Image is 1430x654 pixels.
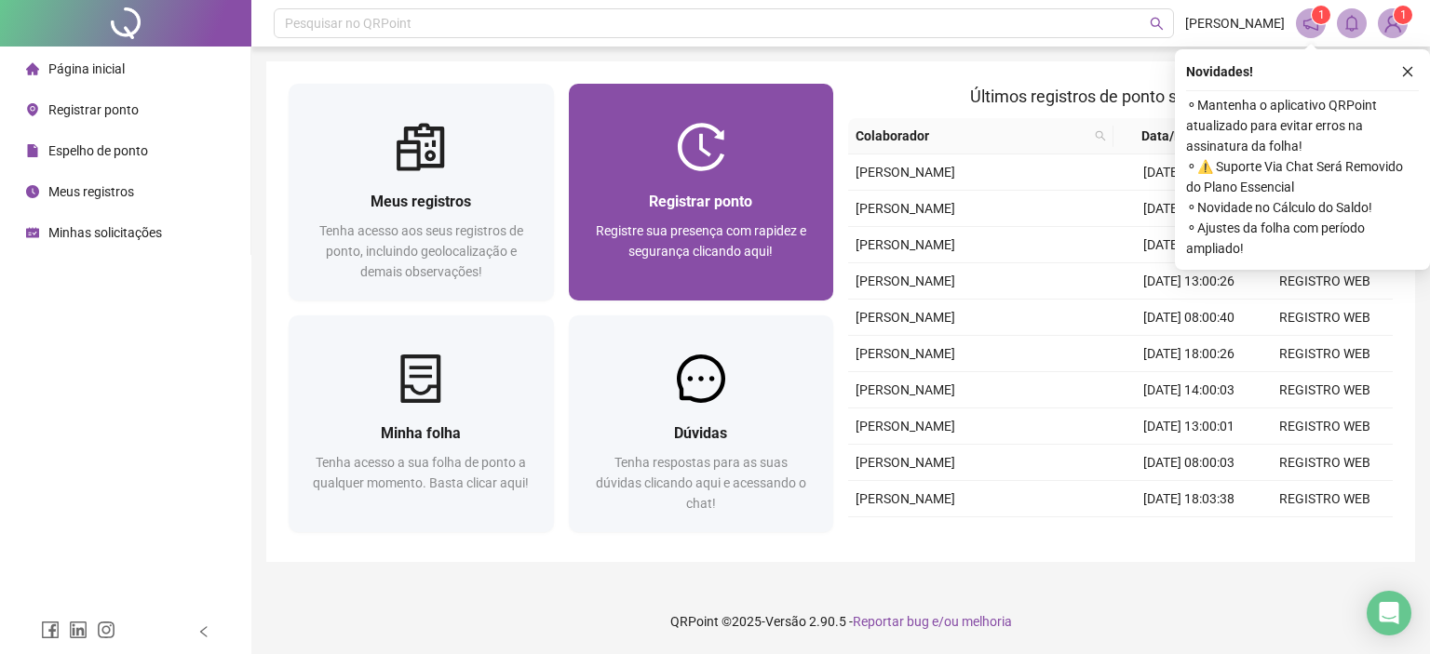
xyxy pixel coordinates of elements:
[1257,445,1393,481] td: REGISTRO WEB
[856,126,1087,146] span: Colaborador
[1150,17,1164,31] span: search
[1121,517,1257,554] td: [DATE] 14:00:20
[197,625,210,638] span: left
[251,589,1430,654] footer: QRPoint © 2025 - 2.90.5 -
[856,274,955,288] span: [PERSON_NAME]
[1367,591,1411,635] div: Open Intercom Messenger
[1257,481,1393,517] td: REGISTRO WEB
[319,223,523,279] span: Tenha acesso aos seus registros de ponto, incluindo geolocalização e demais observações!
[856,310,955,325] span: [PERSON_NAME]
[970,87,1271,106] span: Últimos registros de ponto sincronizados
[856,382,955,397] span: [PERSON_NAME]
[1095,130,1106,141] span: search
[856,165,955,180] span: [PERSON_NAME]
[26,103,39,116] span: environment
[1121,191,1257,227] td: [DATE] 08:02:05
[856,201,955,216] span: [PERSON_NAME]
[48,102,139,117] span: Registrar ponto
[1121,154,1257,191] td: [DATE] 12:59:59
[856,455,955,470] span: [PERSON_NAME]
[1121,263,1257,300] td: [DATE] 13:00:26
[313,455,529,490] span: Tenha acesso a sua folha de ponto a qualquer momento. Basta clicar aqui!
[1121,372,1257,408] td: [DATE] 14:00:03
[1400,8,1407,21] span: 1
[26,62,39,75] span: home
[26,144,39,157] span: file
[69,621,88,639] span: linkedin
[371,193,471,210] span: Meus registros
[1312,6,1330,24] sup: 1
[48,143,148,158] span: Espelho de ponto
[48,225,162,240] span: Minhas solicitações
[1091,122,1110,150] span: search
[765,614,806,629] span: Versão
[1401,65,1414,78] span: close
[1121,445,1257,481] td: [DATE] 08:00:03
[596,223,806,259] span: Registre sua presença com rapidez e segurança clicando aqui!
[289,315,554,532] a: Minha folhaTenha acesso a sua folha de ponto a qualquer momento. Basta clicar aqui!
[1121,227,1257,263] td: [DATE] 18:00:02
[856,419,955,434] span: [PERSON_NAME]
[1121,126,1223,146] span: Data/Hora
[1257,336,1393,372] td: REGISTRO WEB
[856,491,955,506] span: [PERSON_NAME]
[1186,61,1253,82] span: Novidades !
[26,185,39,198] span: clock-circle
[1343,15,1360,32] span: bell
[1186,218,1419,259] span: ⚬ Ajustes da folha com período ampliado!
[97,621,115,639] span: instagram
[1185,13,1285,33] span: [PERSON_NAME]
[1186,197,1419,218] span: ⚬ Novidade no Cálculo do Saldo!
[1121,300,1257,336] td: [DATE] 08:00:40
[289,84,554,300] a: Meus registrosTenha acesso aos seus registros de ponto, incluindo geolocalização e demais observa...
[856,346,955,361] span: [PERSON_NAME]
[569,84,834,300] a: Registrar pontoRegistre sua presença com rapidez e segurança clicando aqui!
[856,237,955,252] span: [PERSON_NAME]
[1302,15,1319,32] span: notification
[1257,300,1393,336] td: REGISTRO WEB
[381,424,461,442] span: Minha folha
[1257,408,1393,445] td: REGISTRO WEB
[1186,156,1419,197] span: ⚬ ⚠️ Suporte Via Chat Será Removido do Plano Essencial
[1186,95,1419,156] span: ⚬ Mantenha o aplicativo QRPoint atualizado para evitar erros na assinatura da folha!
[1257,263,1393,300] td: REGISTRO WEB
[1257,517,1393,554] td: REGISTRO WEB
[649,193,752,210] span: Registrar ponto
[1379,9,1407,37] img: 94020
[569,315,834,532] a: DúvidasTenha respostas para as suas dúvidas clicando aqui e acessando o chat!
[48,184,134,199] span: Meus registros
[596,455,806,511] span: Tenha respostas para as suas dúvidas clicando aqui e acessando o chat!
[1121,481,1257,517] td: [DATE] 18:03:38
[48,61,125,76] span: Página inicial
[1113,118,1246,154] th: Data/Hora
[853,614,1012,629] span: Reportar bug e/ou melhoria
[674,424,727,442] span: Dúvidas
[1318,8,1325,21] span: 1
[1121,336,1257,372] td: [DATE] 18:00:26
[26,226,39,239] span: schedule
[1121,408,1257,445] td: [DATE] 13:00:01
[41,621,60,639] span: facebook
[1394,6,1412,24] sup: Atualize o seu contato no menu Meus Dados
[1257,372,1393,408] td: REGISTRO WEB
